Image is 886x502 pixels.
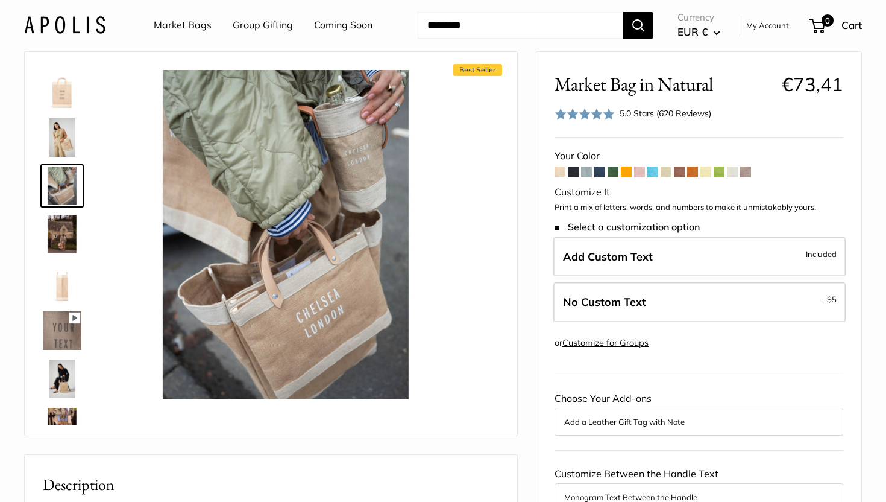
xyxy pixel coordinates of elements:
[154,16,212,34] a: Market Bags
[827,294,837,304] span: $5
[555,221,700,233] span: Select a customization option
[677,25,708,38] span: EUR €
[43,118,81,157] img: Market Bag in Natural
[620,107,711,120] div: 5.0 Stars (620 Reviews)
[555,147,843,165] div: Your Color
[822,14,834,27] span: 0
[40,116,84,159] a: Market Bag in Natural
[43,360,81,398] img: Market Bag in Natural
[233,16,293,34] a: Group Gifting
[555,390,843,436] div: Choose Your Add-ons
[43,473,499,497] h2: Description
[810,16,862,35] a: 0 Cart
[40,309,84,352] a: Market Bag in Natural
[40,68,84,111] a: Market Bag in Natural
[453,64,502,76] span: Best Seller
[782,72,843,96] span: €73,41
[24,16,105,34] img: Apolis
[555,202,843,214] p: Print a mix of letters, words, and numbers to make it unmistakably yours.
[43,311,81,350] img: Market Bag in Natural
[43,167,81,205] img: Market Bag in Natural
[43,263,81,302] img: description_13" wide, 18" high, 8" deep; handles: 3.5"
[562,337,649,348] a: Customize for Groups
[841,19,862,31] span: Cart
[553,282,846,322] label: Leave Blank
[564,415,834,429] button: Add a Leather Gift Tag with Note
[43,215,81,253] img: Market Bag in Natural
[40,405,84,449] a: Market Bag in Natural
[43,408,81,446] img: Market Bag in Natural
[43,70,81,109] img: Market Bag in Natural
[563,295,646,309] span: No Custom Text
[40,261,84,304] a: description_13" wide, 18" high, 8" deep; handles: 3.5"
[555,183,843,202] div: Customize It
[40,212,84,256] a: Market Bag in Natural
[314,16,372,34] a: Coming Soon
[623,12,653,39] button: Search
[677,9,720,26] span: Currency
[823,292,837,307] span: -
[553,237,846,277] label: Add Custom Text
[746,18,789,33] a: My Account
[418,12,623,39] input: Search...
[40,357,84,401] a: Market Bag in Natural
[806,247,837,261] span: Included
[563,250,653,264] span: Add Custom Text
[121,70,450,399] img: Market Bag in Natural
[555,73,773,95] span: Market Bag in Natural
[555,335,649,351] div: or
[555,105,711,122] div: 5.0 Stars (620 Reviews)
[40,164,84,208] a: Market Bag in Natural
[677,22,720,42] button: EUR €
